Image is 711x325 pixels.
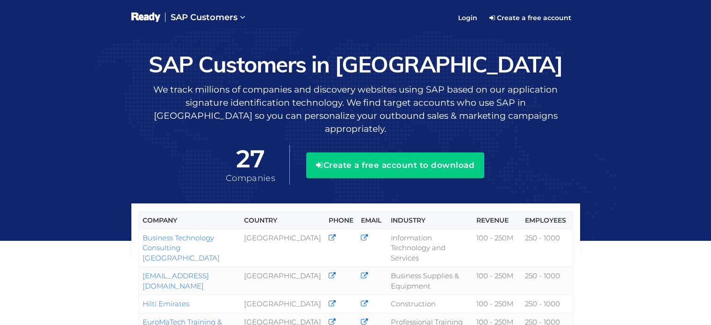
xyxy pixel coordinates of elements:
[306,152,484,178] button: Create a free account to download
[521,295,573,313] td: 250 - 1000
[143,233,220,262] a: Business Technology Consulting [GEOGRAPHIC_DATA]
[165,5,251,31] a: SAP Customers
[452,6,483,29] a: Login
[521,267,573,295] td: 250 - 1000
[521,212,573,229] th: Employees
[240,295,325,313] td: [GEOGRAPHIC_DATA]
[131,12,161,23] img: logo
[240,267,325,295] td: [GEOGRAPHIC_DATA]
[143,271,209,290] a: [EMAIL_ADDRESS][DOMAIN_NAME]
[131,52,580,77] h1: SAP Customers in [GEOGRAPHIC_DATA]
[240,212,325,229] th: Country
[240,229,325,267] td: [GEOGRAPHIC_DATA]
[143,299,189,308] a: Hilti Emirates
[387,229,473,267] td: Information Technology and Services
[325,212,357,229] th: Phone
[458,14,477,22] span: Login
[226,173,275,183] span: Companies
[357,212,387,229] th: Email
[483,10,578,25] a: Create a free account
[138,212,240,229] th: Company
[473,212,521,229] th: Revenue
[387,267,473,295] td: Business Supplies & Equipment
[171,12,237,22] span: SAP Customers
[387,212,473,229] th: Industry
[387,295,473,313] td: Construction
[473,229,521,267] td: 100 - 250M
[131,83,580,136] p: We track millions of companies and discovery websites using SAP based on our application signatur...
[226,145,275,173] span: 27
[473,295,521,313] td: 100 - 250M
[521,229,573,267] td: 250 - 1000
[473,267,521,295] td: 100 - 250M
